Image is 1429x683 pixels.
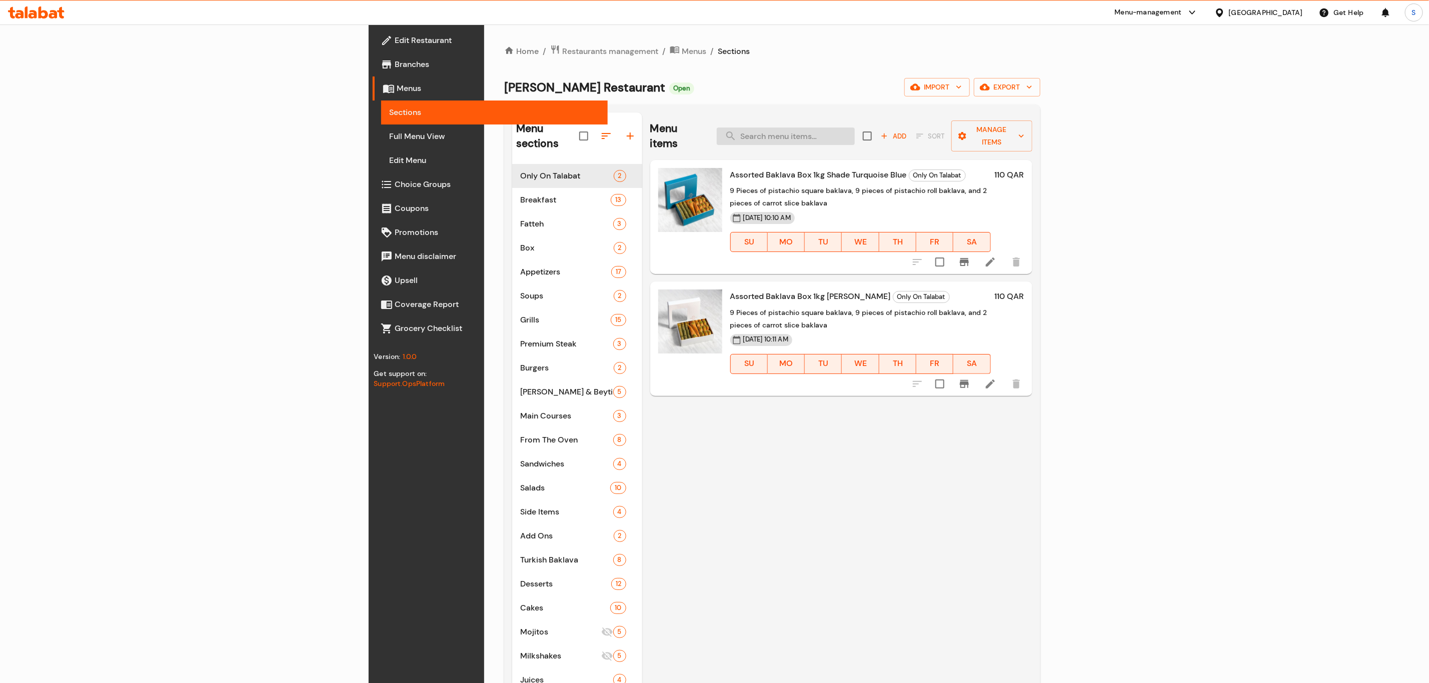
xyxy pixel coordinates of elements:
div: items [611,266,626,278]
div: Milkshakes [520,650,601,662]
div: Side Items [520,506,613,518]
div: Breakfast13 [512,188,642,212]
span: MO [772,356,801,371]
button: delete [1004,250,1028,274]
div: items [610,602,626,614]
span: Assorted Baklava Box 1kg [PERSON_NAME] [730,291,891,301]
span: Upsell [395,274,599,286]
input: search [717,127,855,145]
a: Grocery Checklist [373,316,607,340]
span: Soups [520,290,614,302]
svg: Inactive section [601,626,613,638]
span: 5 [614,387,626,397]
span: Full Menu View [389,130,599,142]
span: Fatteh [520,218,613,230]
div: items [613,338,626,350]
a: Menu disclaimer [373,244,607,268]
span: 5 [614,627,626,637]
button: FR [916,232,953,252]
a: Edit Restaurant [373,28,607,52]
button: SU [730,354,768,374]
div: items [613,650,626,662]
div: From The Oven8 [512,428,642,452]
button: TU [805,354,842,374]
span: Open [669,84,694,92]
span: TU [809,356,838,371]
div: items [614,362,626,374]
span: Edit Restaurant [395,34,599,46]
span: Appetizers [520,266,612,278]
span: SU [735,235,764,249]
span: SA [957,235,986,249]
div: items [614,290,626,302]
div: items [611,314,626,326]
span: Assorted Baklava Box 1kg Shade Turquoise Blue [730,169,907,180]
span: Select to update [929,373,950,394]
div: Burgers2 [512,356,642,380]
div: Premium Steak [520,338,613,350]
span: Turkish Baklava [520,554,613,566]
span: Sections [718,45,750,57]
span: 3 [614,219,626,229]
span: [DATE] 10:11 AM [739,335,792,344]
div: items [613,458,626,470]
span: Menus [682,45,706,57]
span: 10 [611,483,625,493]
span: MO [772,235,801,249]
span: Add Ons [520,530,614,542]
span: TU [809,235,838,249]
button: delete [1004,372,1028,396]
div: Box [520,242,614,254]
div: Desserts [520,578,612,590]
span: Menu disclaimer [395,250,599,262]
span: Restaurants management [562,45,658,57]
a: Coverage Report [373,292,607,316]
span: 5 [614,651,626,661]
span: WE [846,356,875,371]
span: From The Oven [520,434,613,446]
a: Branches [373,52,607,76]
button: WE [842,232,879,252]
div: Mojitos5 [512,620,642,644]
span: 4 [614,507,626,517]
p: 9 Pieces of pistachio square baklava, 9 pieces of pistachio roll baklava, and 2 pieces of carrot ... [730,306,991,331]
button: SA [953,232,990,252]
span: 8 [614,555,626,565]
div: Open [669,82,694,94]
div: Mojitos [520,626,601,638]
span: Burgers [520,362,614,374]
img: Assorted Baklava Box 1kg Shade Turquoise Blue [658,168,722,232]
span: Menus [397,82,599,94]
div: Fatteh3 [512,212,642,236]
span: Manage items [959,123,1024,148]
div: Breakfast [520,194,611,206]
button: Branch-specific-item [952,250,976,274]
span: Branches [395,58,599,70]
div: [PERSON_NAME] & Beyti5 [512,380,642,404]
span: Add [880,130,907,142]
button: export [974,78,1040,96]
span: 4 [614,459,626,469]
a: Full Menu View [381,124,607,148]
span: Main Courses [520,410,613,422]
span: 2 [614,171,626,181]
a: Promotions [373,220,607,244]
a: Edit Menu [381,148,607,172]
div: items [611,194,626,206]
a: Upsell [373,268,607,292]
div: Cakes [520,602,611,614]
span: Get support on: [374,369,427,378]
div: Salads10 [512,476,642,500]
div: Salads [520,482,611,494]
span: [DATE] 10:10 AM [739,213,795,223]
div: Premium Steak3 [512,332,642,356]
span: Choice Groups [395,178,599,190]
span: WE [846,235,875,249]
div: Sandwiches [520,458,613,470]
